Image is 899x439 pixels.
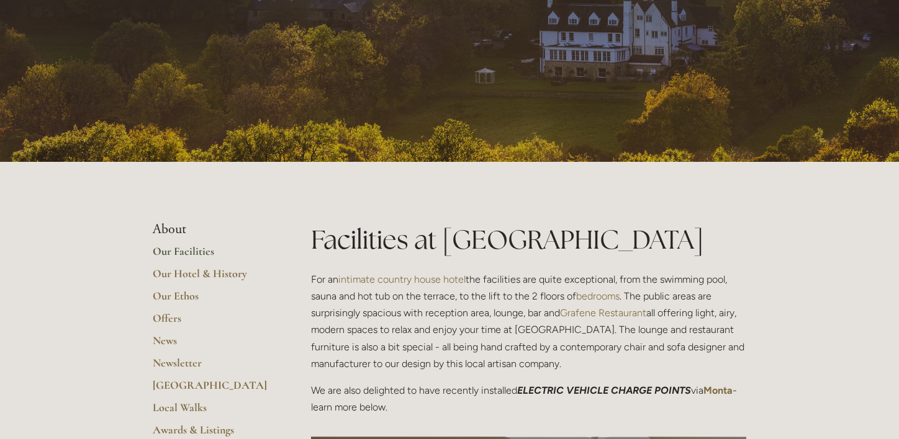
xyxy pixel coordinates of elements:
em: ELECTRIC VEHICLE CHARGE POINTS [517,384,691,396]
a: Our Facilities [153,244,271,267]
a: Our Hotel & History [153,267,271,289]
a: [GEOGRAPHIC_DATA] [153,378,271,401]
a: bedrooms [576,290,620,302]
a: Our Ethos [153,289,271,311]
a: Offers [153,311,271,334]
a: Monta [703,384,733,396]
a: Grafene Restaurant [560,307,646,319]
a: intimate country house hotel [338,273,466,285]
a: Newsletter [153,356,271,378]
li: About [153,221,271,237]
a: News [153,334,271,356]
p: We are also delighted to have recently installed via - learn more below. [311,382,746,415]
h1: Facilities at [GEOGRAPHIC_DATA] [311,221,746,258]
p: For an the facilities are quite exceptional, from the swimming pool, sauna and hot tub on the ter... [311,271,746,372]
a: Local Walks [153,401,271,423]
